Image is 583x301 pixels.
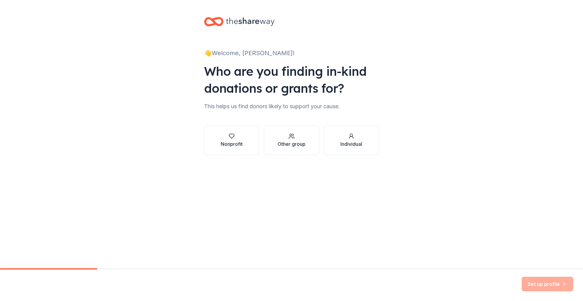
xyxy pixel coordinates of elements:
[204,48,379,58] div: 👋 Welcome, [PERSON_NAME]!
[221,140,243,148] div: Nonprofit
[204,102,379,111] div: This helps us find donors likely to support your cause.
[264,126,319,155] button: Other group
[340,140,362,148] div: Individual
[204,126,259,155] button: Nonprofit
[204,63,379,97] div: Who are you finding in-kind donations or grants for?
[324,126,379,155] button: Individual
[278,140,305,148] div: Other group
